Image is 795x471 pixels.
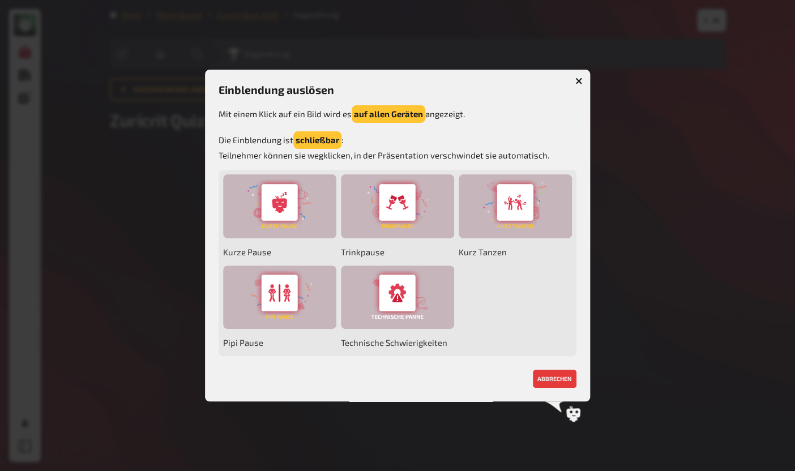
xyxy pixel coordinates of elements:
span: Kurz Tanzen [459,243,572,261]
div: Technische Schwierigkeiten [341,266,454,329]
div: Pipi Pause [223,266,336,329]
div: Kurze Pause [223,174,336,238]
span: Trinkpause [341,243,454,261]
div: Kurz Tanzen [459,174,572,238]
p: Mit einem Klick auf ein Bild wird es angezeigt. [219,105,576,123]
div: Trinkpause [341,174,454,238]
button: abbrechen [533,370,576,388]
span: Technische Schwierigkeiten [341,333,454,352]
button: schließbar [293,131,341,149]
h3: Einblendung auslösen [219,83,576,96]
button: auf allen Geräten [352,105,425,123]
span: Kurze Pause [223,243,336,261]
p: Die Einblendung ist : Teilnehmer können sie wegklicken, in der Präsentation verschwindet sie auto... [219,131,576,162]
span: Pipi Pause [223,333,336,352]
